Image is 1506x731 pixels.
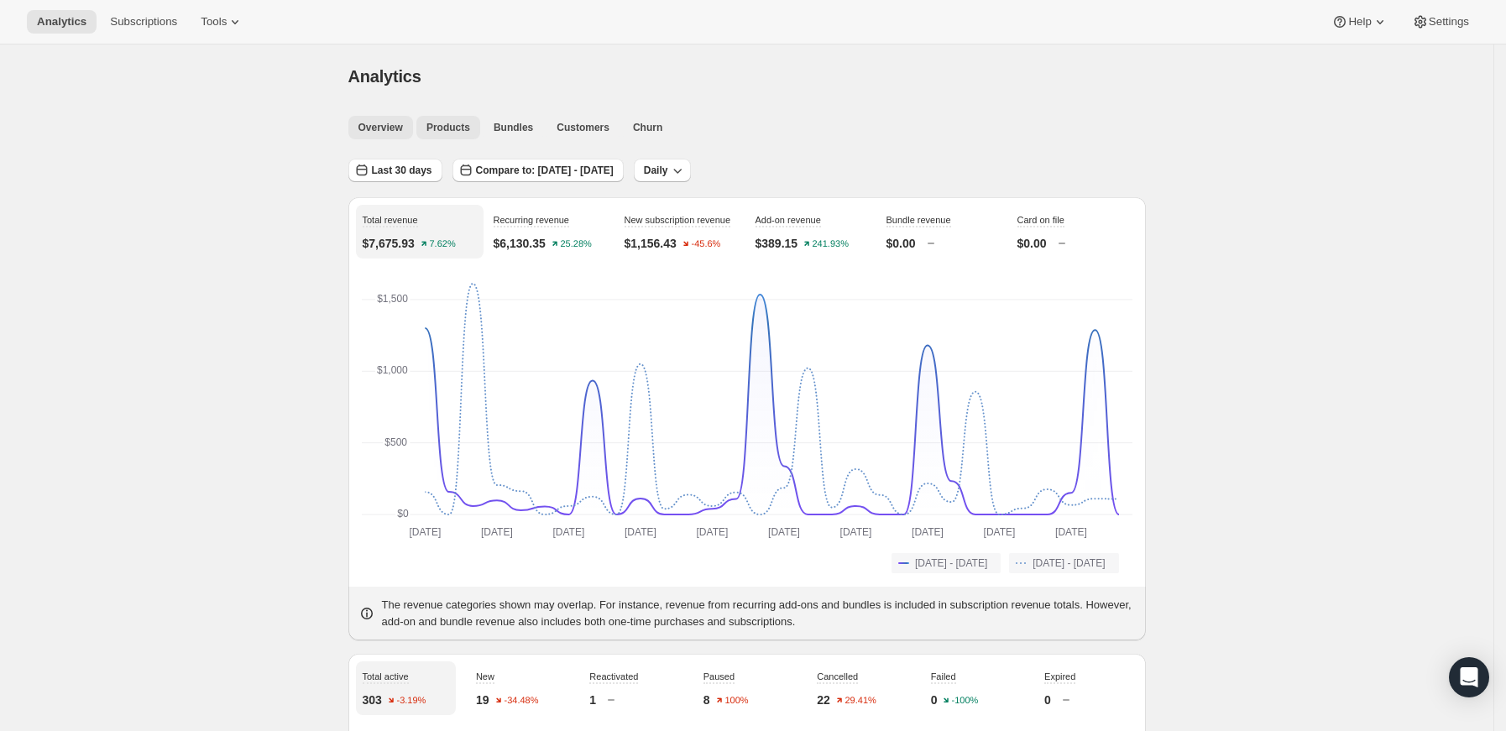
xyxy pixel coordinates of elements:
p: 19 [476,692,489,708]
text: 25.28% [560,239,592,249]
span: Compare to: [DATE] - [DATE] [476,164,614,177]
p: 8 [703,692,710,708]
text: -34.48% [504,696,538,706]
span: Products [426,121,470,134]
button: Compare to: [DATE] - [DATE] [452,159,624,182]
button: Last 30 days [348,159,442,182]
span: Subscriptions [110,15,177,29]
text: [DATE] [552,526,584,538]
span: Add-on revenue [756,215,821,225]
span: Last 30 days [372,164,432,177]
text: [DATE] [912,526,944,538]
text: $1,000 [377,364,408,376]
span: Total revenue [363,215,418,225]
span: New subscription revenue [625,215,731,225]
p: $6,130.35 [494,235,546,252]
p: 1 [589,692,596,708]
span: Customers [557,121,609,134]
text: -45.6% [691,239,720,249]
p: $1,156.43 [625,235,677,252]
text: [DATE] [481,526,513,538]
span: Reactivated [589,671,638,681]
span: Analytics [348,67,421,86]
p: 0 [1044,692,1051,708]
span: Recurring revenue [494,215,570,225]
span: Failed [931,671,956,681]
text: 241.93% [813,239,850,249]
text: -100% [952,696,979,706]
text: [DATE] [409,526,441,538]
p: $0.00 [886,235,916,252]
span: Expired [1044,671,1075,681]
button: Settings [1402,10,1479,34]
text: 29.41% [845,696,876,706]
span: Help [1348,15,1371,29]
p: The revenue categories shown may overlap. For instance, revenue from recurring add-ons and bundle... [382,597,1136,630]
button: Daily [634,159,692,182]
span: [DATE] - [DATE] [915,556,987,570]
text: $0 [397,508,409,520]
span: Bundle revenue [886,215,951,225]
span: Analytics [37,15,86,29]
span: New [476,671,494,681]
button: Subscriptions [100,10,187,34]
text: [DATE] [696,526,728,538]
button: Analytics [27,10,97,34]
span: Churn [633,121,662,134]
span: Overview [358,121,403,134]
span: Cancelled [817,671,858,681]
text: 7.62% [429,239,455,249]
span: Daily [644,164,668,177]
span: Tools [201,15,227,29]
span: [DATE] - [DATE] [1033,556,1105,570]
div: Open Intercom Messenger [1449,657,1489,697]
span: Bundles [494,121,533,134]
span: Total active [363,671,409,681]
p: 303 [363,692,382,708]
p: $7,675.93 [363,235,415,252]
button: [DATE] - [DATE] [892,553,1001,573]
text: [DATE] [1055,526,1087,538]
p: 22 [817,692,830,708]
span: Card on file [1017,215,1064,225]
span: Settings [1429,15,1469,29]
text: $1,500 [377,293,408,305]
button: [DATE] - [DATE] [1009,553,1118,573]
p: $0.00 [1017,235,1047,252]
text: -3.19% [396,696,426,706]
button: Help [1321,10,1398,34]
text: 100% [724,696,748,706]
text: [DATE] [983,526,1015,538]
button: Tools [191,10,254,34]
text: [DATE] [625,526,656,538]
text: [DATE] [839,526,871,538]
span: Paused [703,671,735,681]
text: [DATE] [768,526,800,538]
text: $500 [384,436,407,448]
p: $389.15 [756,235,798,252]
p: 0 [931,692,938,708]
